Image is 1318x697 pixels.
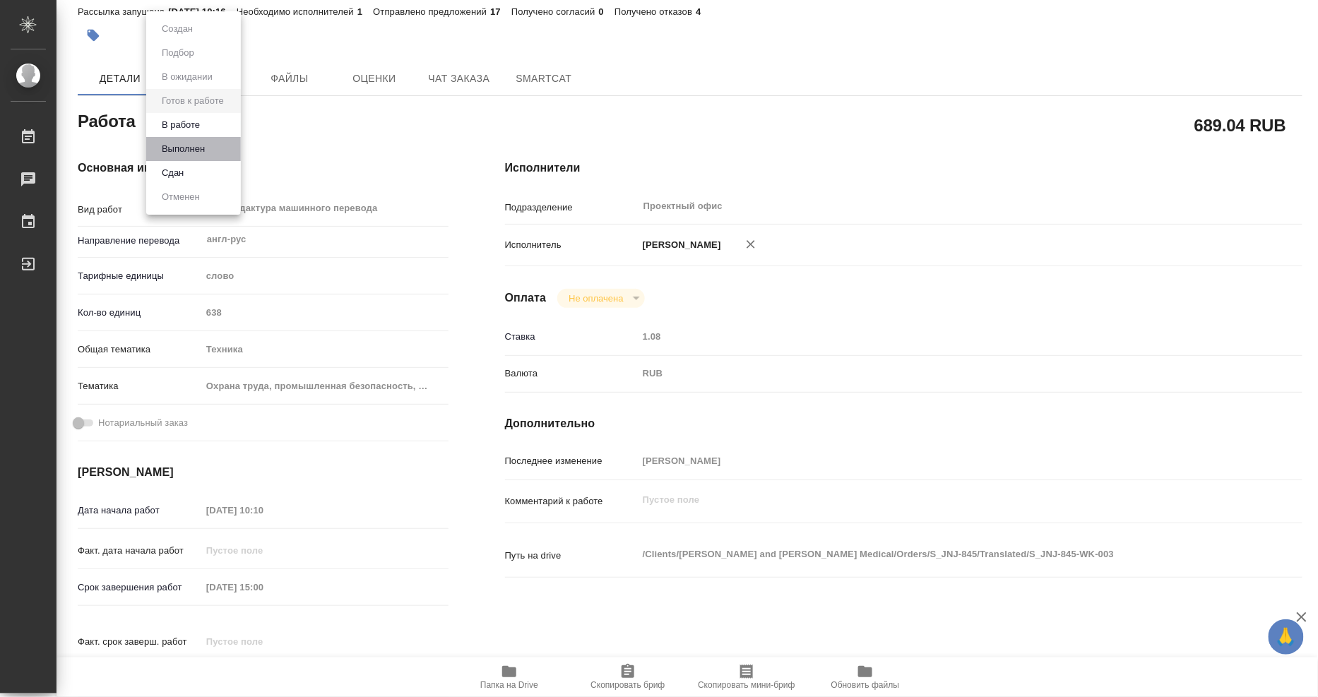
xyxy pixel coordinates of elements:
button: Подбор [158,45,198,61]
button: В ожидании [158,69,217,85]
button: Создан [158,21,197,37]
button: Отменен [158,189,204,205]
button: Готов к работе [158,93,228,109]
button: Сдан [158,165,188,181]
button: Выполнен [158,141,209,157]
button: В работе [158,117,204,133]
